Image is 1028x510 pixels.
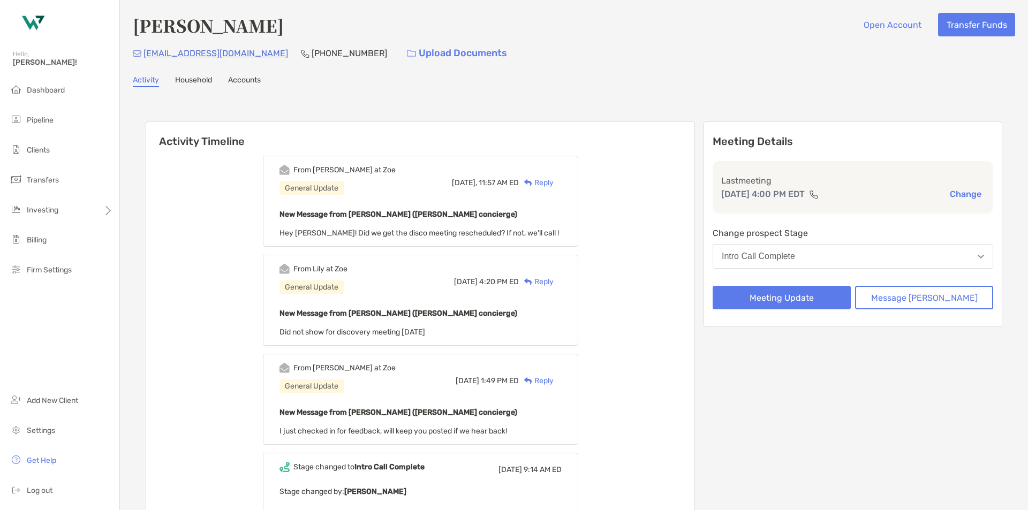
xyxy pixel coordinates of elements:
[498,465,522,474] span: [DATE]
[452,178,477,187] span: [DATE],
[519,276,554,287] div: Reply
[344,487,406,496] b: [PERSON_NAME]
[312,47,387,60] p: [PHONE_NUMBER]
[855,13,929,36] button: Open Account
[10,143,22,156] img: clients icon
[279,181,344,195] div: General Update
[175,75,212,87] a: Household
[519,375,554,386] div: Reply
[456,376,479,385] span: [DATE]
[293,264,347,273] div: From Lily at Zoe
[10,83,22,96] img: dashboard icon
[947,188,985,200] button: Change
[27,396,78,405] span: Add New Client
[13,4,51,43] img: Zoe Logo
[524,465,562,474] span: 9:14 AM ED
[519,177,554,188] div: Reply
[27,176,59,185] span: Transfers
[855,286,993,309] button: Message [PERSON_NAME]
[481,376,519,385] span: 1:49 PM ED
[10,173,22,186] img: transfers icon
[27,486,52,495] span: Log out
[722,252,795,261] div: Intro Call Complete
[713,286,851,309] button: Meeting Update
[279,462,290,472] img: Event icon
[407,50,416,57] img: button icon
[10,423,22,436] img: settings icon
[27,235,47,245] span: Billing
[279,408,517,417] b: New Message from [PERSON_NAME] ([PERSON_NAME] concierge)
[713,135,993,148] p: Meeting Details
[454,277,478,286] span: [DATE]
[10,263,22,276] img: firm-settings icon
[809,190,819,199] img: communication type
[279,264,290,274] img: Event icon
[10,203,22,216] img: investing icon
[13,58,113,67] span: [PERSON_NAME]!
[27,146,50,155] span: Clients
[27,265,72,275] span: Firm Settings
[479,178,519,187] span: 11:57 AM ED
[524,278,532,285] img: Reply icon
[721,174,985,187] p: Last meeting
[279,427,507,436] span: I just checked in for feedback, will keep you posted if we hear back!
[293,165,396,174] div: From [PERSON_NAME] at Zoe
[279,485,562,498] p: Stage changed by:
[279,379,344,393] div: General Update
[10,113,22,126] img: pipeline icon
[524,179,532,186] img: Reply icon
[713,226,993,240] p: Change prospect Stage
[10,233,22,246] img: billing icon
[279,280,344,294] div: General Update
[27,205,58,215] span: Investing
[978,255,984,258] img: Open dropdown arrow
[479,277,519,286] span: 4:20 PM ED
[279,210,517,219] b: New Message from [PERSON_NAME] ([PERSON_NAME] concierge)
[10,393,22,406] img: add_new_client icon
[721,187,805,201] p: [DATE] 4:00 PM EDT
[146,122,694,148] h6: Activity Timeline
[133,75,159,87] a: Activity
[400,42,514,65] a: Upload Documents
[27,86,65,95] span: Dashboard
[133,13,284,37] h4: [PERSON_NAME]
[27,456,56,465] span: Get Help
[279,363,290,373] img: Event icon
[10,483,22,496] img: logout icon
[228,75,261,87] a: Accounts
[301,49,309,58] img: Phone Icon
[27,426,55,435] span: Settings
[354,462,425,471] b: Intro Call Complete
[938,13,1015,36] button: Transfer Funds
[279,165,290,175] img: Event icon
[293,462,425,471] div: Stage changed to
[27,116,54,125] span: Pipeline
[713,244,993,269] button: Intro Call Complete
[10,453,22,466] img: get-help icon
[279,229,559,238] span: Hey [PERSON_NAME]! Did we get the disco meeting rescheduled? If not, we'll call !
[143,47,288,60] p: [EMAIL_ADDRESS][DOMAIN_NAME]
[279,328,425,337] span: Did not show for discovery meeting [DATE]
[524,377,532,384] img: Reply icon
[279,309,517,318] b: New Message from [PERSON_NAME] ([PERSON_NAME] concierge)
[133,50,141,57] img: Email Icon
[293,363,396,372] div: From [PERSON_NAME] at Zoe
